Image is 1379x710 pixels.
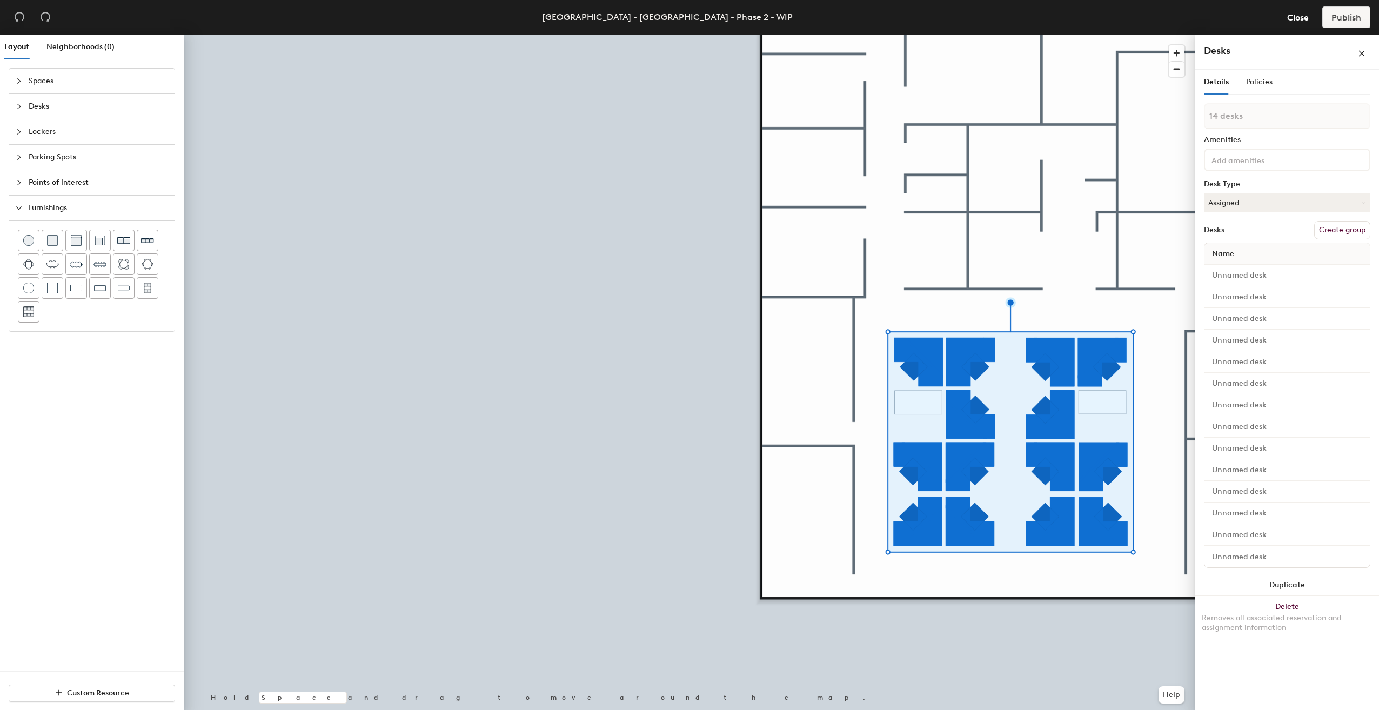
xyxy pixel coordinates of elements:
span: Parking Spots [29,145,168,170]
button: DeleteRemoves all associated reservation and assignment information [1195,596,1379,644]
button: Table (1x3) [89,277,111,299]
button: Help [1159,686,1184,704]
div: [GEOGRAPHIC_DATA] - [GEOGRAPHIC_DATA] - Phase 2 - WIP [542,10,793,24]
span: close [1358,50,1365,57]
div: Desks [1204,226,1224,235]
button: Assigned [1204,193,1370,212]
span: collapsed [16,179,22,186]
span: Desks [29,94,168,119]
span: Neighborhoods (0) [46,42,115,51]
span: Layout [4,42,29,51]
input: Unnamed desk [1207,527,1368,542]
span: Name [1207,244,1240,264]
input: Unnamed desk [1207,506,1368,521]
input: Unnamed desk [1207,376,1368,391]
button: Eight seat table [65,253,87,275]
span: Custom Resource [67,688,129,698]
span: collapsed [16,129,22,135]
img: Four seat table [23,259,34,270]
img: Table (1x1) [47,283,58,293]
button: Six seat round table [137,253,158,275]
button: Duplicate [1195,574,1379,596]
input: Unnamed desk [1207,549,1368,564]
span: Lockers [29,119,168,144]
input: Unnamed desk [1207,441,1368,456]
img: Couch (x2) [117,234,130,247]
div: Removes all associated reservation and assignment information [1202,613,1373,633]
button: Redo (⌘ + ⇧ + Z) [35,6,56,28]
input: Unnamed desk [1207,311,1368,326]
button: Custom Resource [9,685,175,702]
img: Six seat booth [23,306,34,317]
img: Four seat booth [143,283,152,293]
span: collapsed [16,154,22,160]
span: expanded [16,205,22,211]
input: Unnamed desk [1207,398,1368,413]
img: Eight seat table [70,258,83,271]
button: Six seat table [42,253,63,275]
img: Table (1x2) [70,283,82,293]
img: Couch (corner) [95,235,105,246]
img: Couch (x3) [141,234,154,246]
button: Create group [1314,221,1370,239]
span: Furnishings [29,196,168,220]
button: Table (1x1) [42,277,63,299]
img: Table (round) [23,283,34,293]
span: undo [14,11,25,22]
span: Close [1287,12,1309,23]
button: Couch (x3) [137,230,158,251]
input: Unnamed desk [1207,290,1368,305]
input: Unnamed desk [1207,354,1368,370]
span: Policies [1246,77,1273,86]
span: collapsed [16,103,22,110]
img: Table (1x4) [118,283,130,293]
input: Unnamed desk [1207,333,1368,348]
span: Points of Interest [29,170,168,195]
span: Spaces [29,69,168,93]
button: Table (round) [18,277,39,299]
img: Four seat round table [118,259,129,270]
div: Amenities [1204,136,1370,144]
button: Couch (corner) [89,230,111,251]
button: Four seat table [18,253,39,275]
img: Stool [23,235,34,246]
img: Six seat round table [142,259,153,270]
button: Stool [18,230,39,251]
img: Cushion [47,235,58,246]
button: Four seat round table [113,253,135,275]
input: Add amenities [1209,153,1307,166]
button: Couch (x2) [113,230,135,251]
h4: Desks [1204,44,1323,58]
input: Unnamed desk [1207,463,1368,478]
img: Six seat table [46,259,59,270]
button: Couch (middle) [65,230,87,251]
input: Unnamed desk [1207,484,1368,499]
img: Ten seat table [93,258,106,271]
button: Table (1x4) [113,277,135,299]
input: Unnamed desk [1207,268,1368,283]
img: Table (1x3) [94,283,106,293]
button: Six seat booth [18,301,39,323]
input: Unnamed desk [1207,419,1368,434]
button: Four seat booth [137,277,158,299]
div: Desk Type [1204,180,1370,189]
img: Couch (middle) [71,235,82,246]
span: Details [1204,77,1229,86]
span: collapsed [16,78,22,84]
button: Close [1278,6,1318,28]
button: Ten seat table [89,253,111,275]
button: Undo (⌘ + Z) [9,6,30,28]
button: Publish [1322,6,1370,28]
button: Cushion [42,230,63,251]
button: Table (1x2) [65,277,87,299]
